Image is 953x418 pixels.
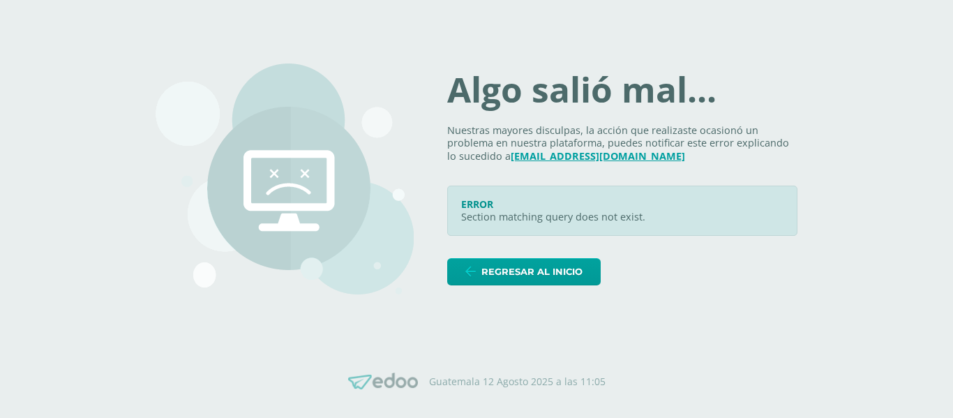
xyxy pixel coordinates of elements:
[447,73,797,107] h1: Algo salió mal...
[481,259,583,285] span: Regresar al inicio
[511,149,685,163] a: [EMAIL_ADDRESS][DOMAIN_NAME]
[461,211,783,224] p: Section matching query does not exist.
[447,258,601,285] a: Regresar al inicio
[461,197,493,211] span: ERROR
[447,124,797,163] p: Nuestras mayores disculpas, la acción que realizaste ocasionó un problema en nuestra plataforma, ...
[348,373,418,390] img: Edoo
[429,375,606,388] p: Guatemala 12 Agosto 2025 a las 11:05
[156,64,414,294] img: 500.png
